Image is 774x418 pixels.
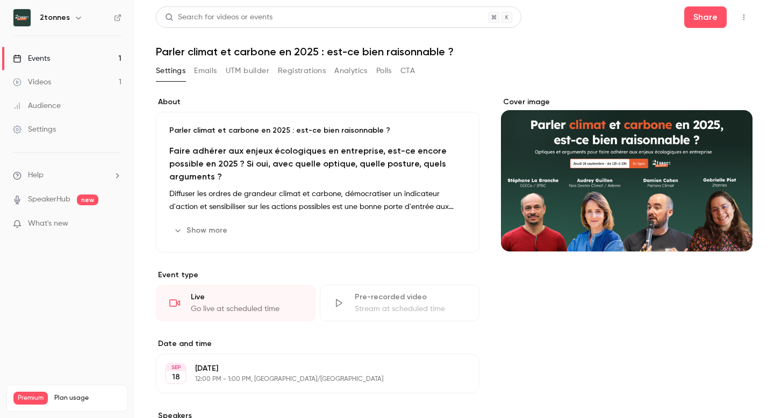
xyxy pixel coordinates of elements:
span: Help [28,170,44,181]
h6: 2tonnes [40,12,70,23]
h1: Parler climat et carbone en 2025 : est-ce bien raisonnable ? [156,45,752,58]
button: Analytics [334,62,368,80]
button: Settings [156,62,185,80]
button: Show more [169,222,234,239]
button: Emails [194,62,217,80]
div: Pre-recorded videoStream at scheduled time [320,285,479,321]
span: What's new [28,218,68,229]
div: Go live at scheduled time [191,304,302,314]
span: Plan usage [54,394,121,402]
button: UTM builder [226,62,269,80]
a: SpeakerHub [28,194,70,205]
div: Pre-recorded video [355,292,466,302]
p: Event type [156,270,479,280]
div: SEP [166,364,185,371]
section: Cover image [501,97,752,251]
p: 12:00 PM - 1:00 PM, [GEOGRAPHIC_DATA]/[GEOGRAPHIC_DATA] [195,375,422,384]
div: Stream at scheduled time [355,304,466,314]
img: 2tonnes [13,9,31,26]
div: Events [13,53,50,64]
p: Diffuser les ordres de grandeur climat et carbone, démocratiser un indicateur d'action et sensibi... [169,188,466,213]
button: Registrations [278,62,326,80]
div: Settings [13,124,56,135]
div: Search for videos or events [165,12,273,23]
button: Share [684,6,727,28]
li: help-dropdown-opener [13,170,121,181]
h2: Faire adhérer aux enjeux écologiques en entreprise, est-ce encore possible en 2025 ? Si oui, avec... [169,145,466,183]
div: LiveGo live at scheduled time [156,285,316,321]
span: Premium [13,392,48,405]
iframe: Noticeable Trigger [109,219,121,229]
p: 18 [172,372,180,383]
label: Cover image [501,97,752,107]
button: CTA [400,62,415,80]
button: Polls [376,62,392,80]
p: [DATE] [195,363,422,374]
div: Videos [13,77,51,88]
label: About [156,97,479,107]
div: Live [191,292,302,302]
div: Audience [13,100,61,111]
span: new [77,194,98,205]
p: Parler climat et carbone en 2025 : est-ce bien raisonnable ? [169,125,466,136]
label: Date and time [156,338,479,349]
